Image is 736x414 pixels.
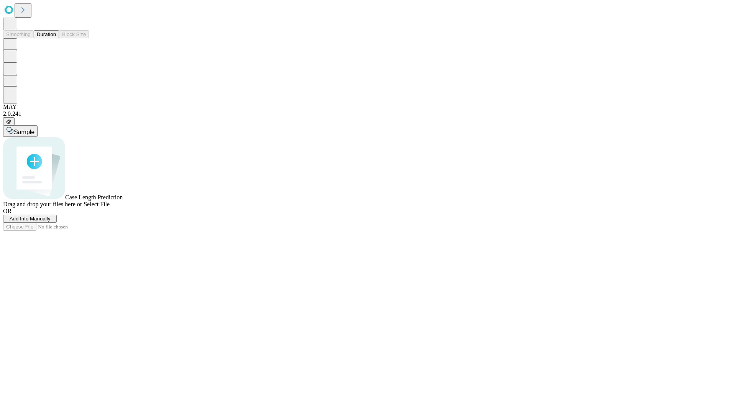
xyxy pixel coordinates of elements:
[65,194,123,200] span: Case Length Prediction
[59,30,89,38] button: Block Size
[6,118,11,124] span: @
[3,208,11,214] span: OR
[3,201,82,207] span: Drag and drop your files here or
[3,103,733,110] div: MAY
[84,201,110,207] span: Select File
[34,30,59,38] button: Duration
[3,125,38,137] button: Sample
[14,129,34,135] span: Sample
[3,30,34,38] button: Smoothing
[10,216,51,222] span: Add Info Manually
[3,110,733,117] div: 2.0.241
[3,117,15,125] button: @
[3,215,57,223] button: Add Info Manually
